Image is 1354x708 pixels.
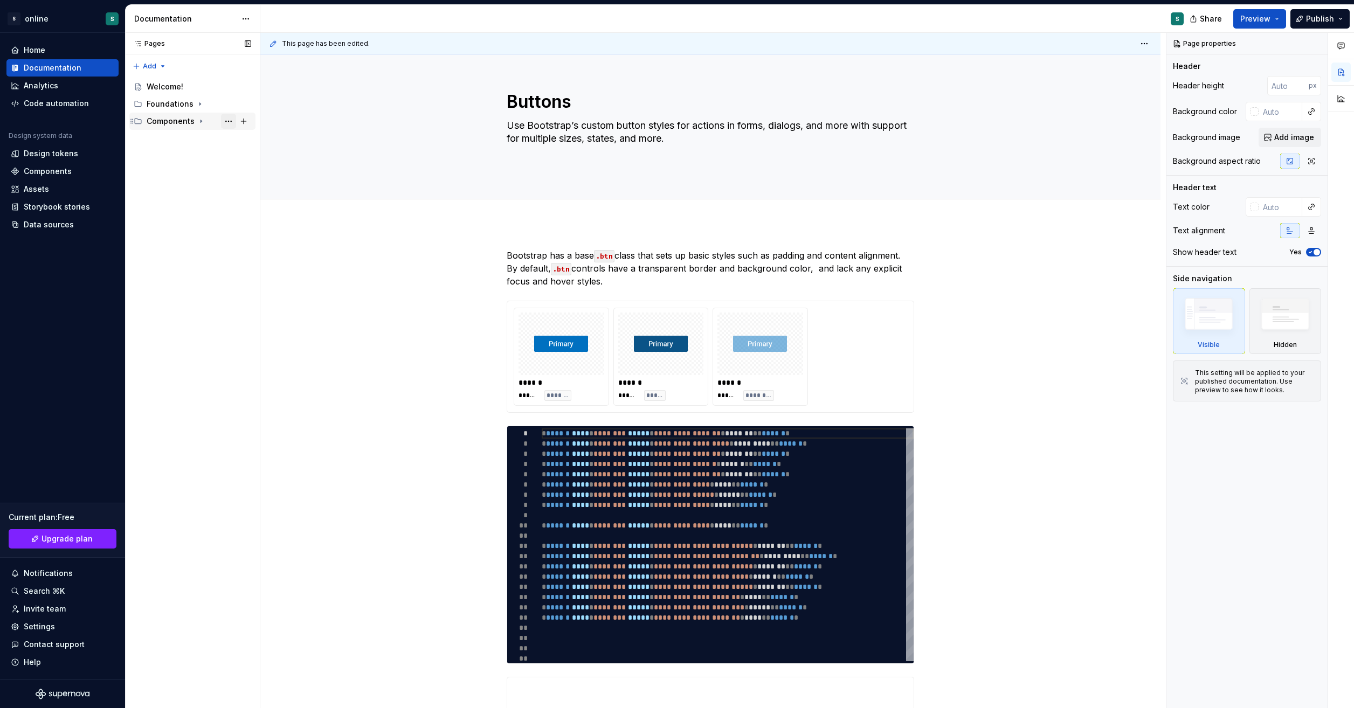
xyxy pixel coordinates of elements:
a: Analytics [6,77,119,94]
a: Components [6,163,119,180]
input: Auto [1259,197,1302,217]
button: Preview [1233,9,1286,29]
div: Page tree [129,78,255,130]
button: Publish [1290,9,1350,29]
button: Contact support [6,636,119,653]
span: Publish [1306,13,1334,24]
div: Components [129,113,255,130]
button: Add image [1259,128,1321,147]
a: Documentation [6,59,119,77]
a: Welcome! [129,78,255,95]
div: Assets [24,184,49,195]
code: .btn [594,250,614,262]
button: Notifications [6,565,119,582]
div: Text alignment [1173,225,1225,236]
div: Header [1173,61,1200,72]
a: Home [6,41,119,59]
div: Invite team [24,603,66,614]
div: Help [24,657,41,668]
div: Welcome! [147,81,183,92]
textarea: Use Bootstrap’s custom button styles for actions in forms, dialogs, and more with support for mul... [505,117,912,173]
div: Notifications [24,568,73,579]
div: Documentation [24,63,81,73]
div: Header text [1173,182,1217,193]
label: Yes [1289,248,1302,256]
div: Documentation [134,13,236,24]
div: S [8,12,20,25]
p: px [1309,81,1317,90]
div: Components [24,166,72,177]
div: online [25,13,49,24]
input: Auto [1259,102,1302,121]
div: Contact support [24,639,85,650]
input: Auto [1267,76,1309,95]
div: Side navigation [1173,273,1232,284]
div: Hidden [1249,288,1322,354]
button: Search ⌘K [6,582,119,600]
button: SonlineS [2,7,123,30]
div: Visible [1198,341,1220,349]
div: Background aspect ratio [1173,156,1261,166]
textarea: Buttons [505,89,912,115]
a: Assets [6,181,119,198]
div: Pages [129,39,165,48]
div: Components [147,116,195,127]
div: S [110,15,114,23]
div: Design system data [9,131,72,140]
a: Data sources [6,216,119,233]
span: Preview [1240,13,1270,24]
button: Add [129,59,170,74]
div: This setting will be applied to your published documentation. Use preview to see how it looks. [1195,369,1314,394]
div: Storybook stories [24,202,90,212]
div: Foundations [129,95,255,113]
a: Invite team [6,600,119,617]
div: Text color [1173,202,1210,212]
a: Design tokens [6,145,119,162]
div: Visible [1173,288,1245,354]
div: Current plan : Free [9,512,116,523]
div: Background image [1173,132,1240,143]
div: Search ⌘K [24,586,65,596]
div: S [1176,15,1179,23]
button: Share [1184,9,1229,29]
div: Home [24,45,45,55]
div: Background color [1173,106,1237,117]
svg: Supernova Logo [36,689,89,699]
div: Show header text [1173,247,1236,258]
a: Upgrade plan [9,529,116,549]
span: Share [1200,13,1222,24]
button: Help [6,654,119,671]
a: Settings [6,618,119,635]
div: Design tokens [24,148,78,159]
span: Add [143,62,156,71]
p: Bootstrap has a base class that sets up basic styles such as padding and content alignment. By de... [507,249,914,288]
div: Code automation [24,98,89,109]
span: Add image [1274,132,1314,143]
div: Analytics [24,80,58,91]
a: Code automation [6,95,119,112]
span: This page has been edited. [282,39,370,48]
div: Data sources [24,219,74,230]
span: Upgrade plan [42,533,93,544]
div: Settings [24,621,55,632]
div: Header height [1173,80,1224,91]
div: Hidden [1274,341,1297,349]
code: .btn [551,263,571,275]
a: Storybook stories [6,198,119,216]
div: Foundations [147,99,194,109]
